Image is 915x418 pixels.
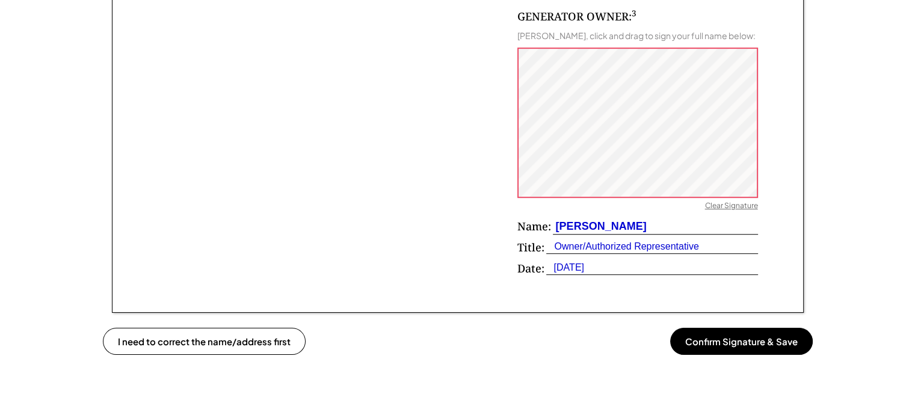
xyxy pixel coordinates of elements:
div: [DATE] [546,261,584,274]
div: Clear Signature [705,201,758,213]
div: [PERSON_NAME], click and drag to sign your full name below: [517,30,756,41]
div: Owner/Authorized Representative [546,240,699,253]
button: Confirm Signature & Save [670,328,813,355]
button: I need to correct the name/address first [103,328,306,355]
div: Title: [517,240,544,255]
div: [PERSON_NAME] [553,219,647,234]
div: GENERATOR OWNER: [517,9,636,24]
div: Date: [517,261,544,276]
div: Name: [517,219,551,234]
sup: 3 [632,8,636,19]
